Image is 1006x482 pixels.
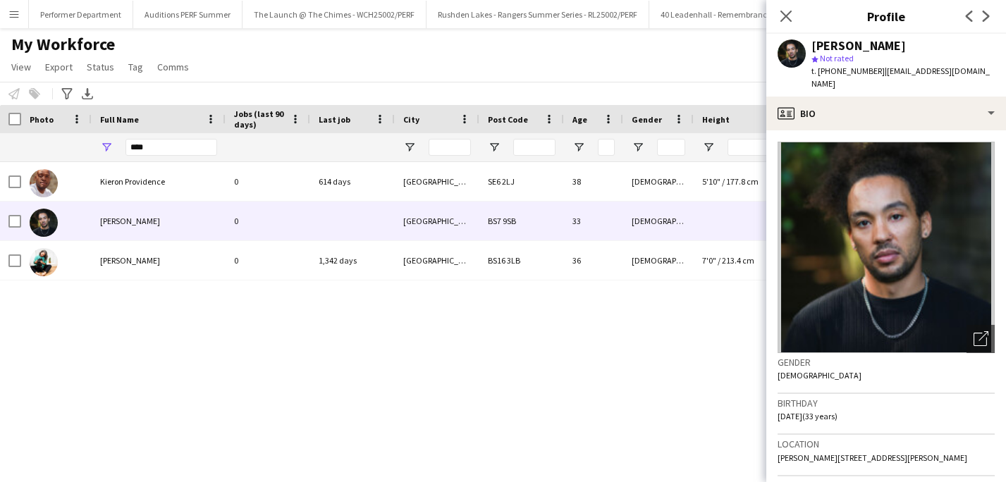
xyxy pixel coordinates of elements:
[395,202,479,240] div: [GEOGRAPHIC_DATA]
[11,34,115,55] span: My Workforce
[488,114,528,125] span: Post Code
[479,162,564,201] div: SE6 2LJ
[429,139,471,156] input: City Filter Input
[572,141,585,154] button: Open Filter Menu
[100,114,139,125] span: Full Name
[125,139,217,156] input: Full Name Filter Input
[100,216,160,226] span: [PERSON_NAME]
[157,61,189,73] span: Comms
[30,114,54,125] span: Photo
[657,139,685,156] input: Gender Filter Input
[778,142,995,353] img: Crew avatar or photo
[572,114,587,125] span: Age
[811,39,906,52] div: [PERSON_NAME]
[598,139,615,156] input: Age Filter Input
[479,241,564,280] div: BS16 3LB
[226,162,310,201] div: 0
[564,162,623,201] div: 38
[100,255,160,266] span: [PERSON_NAME]
[403,114,419,125] span: City
[967,325,995,353] div: Open photos pop-in
[778,370,861,381] span: [DEMOGRAPHIC_DATA]
[479,202,564,240] div: BS7 9SB
[778,411,838,421] span: [DATE] (33 years)
[564,241,623,280] div: 36
[100,141,113,154] button: Open Filter Menu
[395,241,479,280] div: [GEOGRAPHIC_DATA]
[513,139,556,156] input: Post Code Filter Input
[623,162,694,201] div: [DEMOGRAPHIC_DATA]
[29,1,133,28] button: Performer Department
[632,114,662,125] span: Gender
[243,1,427,28] button: The Launch @ The Chimes - WCH25002/PERF
[488,141,501,154] button: Open Filter Menu
[427,1,649,28] button: Rushden Lakes - Rangers Summer Series - RL25002/PERF
[30,248,58,276] img: Kate Kieran
[766,7,1006,25] h3: Profile
[45,61,73,73] span: Export
[403,141,416,154] button: Open Filter Menu
[623,241,694,280] div: [DEMOGRAPHIC_DATA]
[820,53,854,63] span: Not rated
[694,162,835,201] div: 5'10" / 177.8 cm
[319,114,350,125] span: Last job
[564,202,623,240] div: 33
[702,114,730,125] span: Height
[100,176,165,187] span: Kieron Providence
[632,141,644,154] button: Open Filter Menu
[6,58,37,76] a: View
[811,66,990,89] span: | [EMAIL_ADDRESS][DOMAIN_NAME]
[778,438,995,450] h3: Location
[395,162,479,201] div: [GEOGRAPHIC_DATA]
[778,452,967,463] span: [PERSON_NAME][STREET_ADDRESS][PERSON_NAME]
[81,58,120,76] a: Status
[694,241,835,280] div: 7'0" / 213.4 cm
[234,109,285,130] span: Jobs (last 90 days)
[128,61,143,73] span: Tag
[623,202,694,240] div: [DEMOGRAPHIC_DATA]
[30,209,58,237] img: Kieron Edwards
[87,61,114,73] span: Status
[811,66,885,76] span: t. [PHONE_NUMBER]
[133,1,243,28] button: Auditions PERF Summer
[310,241,395,280] div: 1,342 days
[11,61,31,73] span: View
[766,97,1006,130] div: Bio
[310,162,395,201] div: 614 days
[39,58,78,76] a: Export
[123,58,149,76] a: Tag
[778,397,995,409] h3: Birthday
[79,85,96,102] app-action-btn: Export XLSX
[226,202,310,240] div: 0
[30,169,58,197] img: Kieron Providence
[728,139,826,156] input: Height Filter Input
[702,141,715,154] button: Open Filter Menu
[152,58,195,76] a: Comms
[778,356,995,369] h3: Gender
[226,241,310,280] div: 0
[649,1,869,28] button: 40 Leadenhall - Remembrance Band - 40LH25002/PERF
[59,85,75,102] app-action-btn: Advanced filters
